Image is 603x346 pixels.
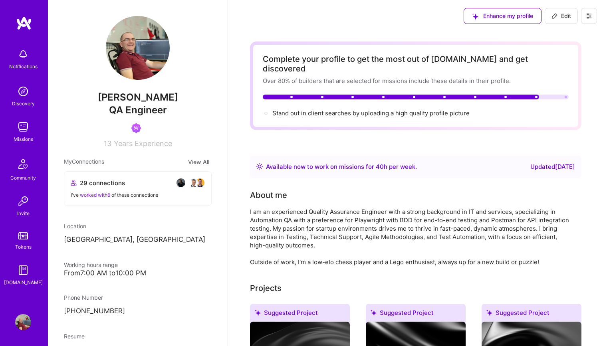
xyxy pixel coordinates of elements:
[4,278,43,287] div: [DOMAIN_NAME]
[114,139,172,148] span: Years Experience
[14,135,33,143] div: Missions
[17,209,30,217] div: Invite
[18,232,28,239] img: tokens
[64,157,104,166] span: My Connections
[131,123,141,133] img: Been on Mission
[250,208,569,266] div: I am an experienced Quality Assurance Engineer with a strong background in IT and services, speci...
[71,180,77,186] i: icon Collaborator
[64,91,212,103] span: [PERSON_NAME]
[376,163,384,170] span: 40
[255,310,261,316] i: icon SuggestedTeams
[12,99,35,108] div: Discovery
[250,189,287,201] div: About me
[10,174,36,182] div: Community
[64,235,212,245] p: [GEOGRAPHIC_DATA], [GEOGRAPHIC_DATA]
[189,178,198,188] img: avatar
[64,294,103,301] span: Phone Number
[256,163,263,170] img: Availability
[530,162,575,172] div: Updated [DATE]
[551,12,571,20] span: Edit
[15,262,31,278] img: guide book
[263,77,569,85] div: Over 80% of builders that are selected for missions include these details in their profile.
[64,333,85,340] span: Resume
[64,261,118,268] span: Working hours range
[486,310,492,316] i: icon SuggestedTeams
[176,178,186,188] img: avatar
[80,179,125,187] span: 29 connections
[15,243,32,251] div: Tokens
[15,314,31,330] img: User Avatar
[15,83,31,99] img: discovery
[64,306,212,316] p: [PHONE_NUMBER]
[64,171,212,206] button: 29 connectionsavataravataravataravatarI've worked with6 of these connections
[15,119,31,135] img: teamwork
[195,178,205,188] img: avatar
[472,12,533,20] span: Enhance my profile
[64,222,212,230] div: Location
[263,54,569,73] div: Complete your profile to get the most out of [DOMAIN_NAME] and get discovered
[109,104,167,116] span: QA Engineer
[15,46,31,62] img: bell
[366,304,466,325] div: Suggested Project
[464,8,542,24] button: Enhance my profile
[106,16,170,80] img: User Avatar
[71,191,205,199] div: I've of these connections
[472,13,478,20] i: icon SuggestedTeams
[80,192,110,198] span: worked with 6
[15,193,31,209] img: Invite
[13,314,33,330] a: User Avatar
[9,62,38,71] div: Notifications
[266,162,417,172] div: Available now to work on missions for h per week .
[16,16,32,30] img: logo
[182,178,192,188] img: avatar
[250,282,282,294] div: Projects
[371,310,377,316] i: icon SuggestedTeams
[482,304,581,325] div: Suggested Project
[272,109,470,117] div: Stand out in client searches by uploading a high quality profile picture
[186,157,212,166] button: View All
[250,304,350,325] div: Suggested Project
[545,8,578,24] button: Edit
[14,154,33,174] img: Community
[104,139,111,148] span: 13
[64,269,212,277] div: From 7:00 AM to 10:00 PM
